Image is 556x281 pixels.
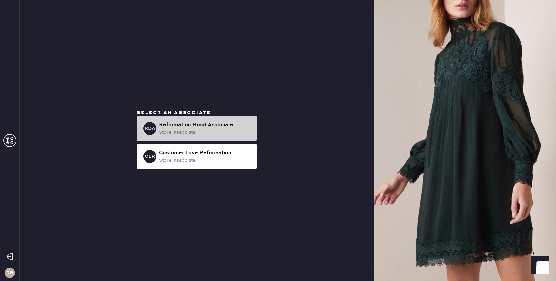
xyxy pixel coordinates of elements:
[159,129,251,136] div: store_associate
[137,110,211,115] span: Select an associate
[159,149,251,157] div: Customer Love Reformation
[145,126,155,131] h3: RBA
[525,252,553,280] iframe: Front Chat
[6,271,13,275] h3: RB
[159,121,251,129] div: Reformation Bond Associate
[159,157,251,164] div: store_associate
[145,154,155,159] h3: CLR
